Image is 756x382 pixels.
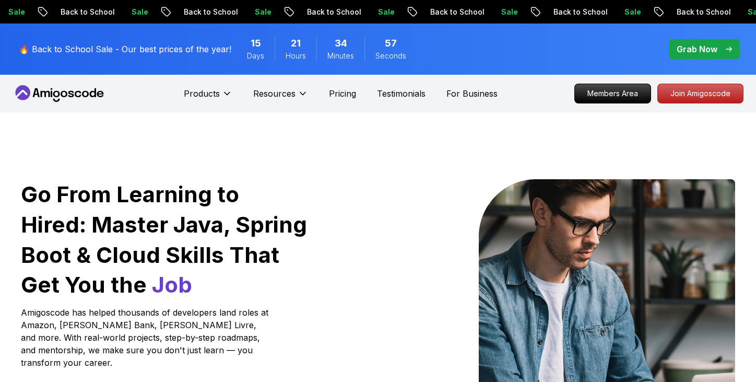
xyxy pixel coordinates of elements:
p: Join Amigoscode [658,84,743,103]
button: Products [184,87,232,108]
p: Sale [246,7,280,17]
p: Resources [253,87,296,100]
p: Sale [616,7,649,17]
span: Job [152,271,192,298]
span: 21 Hours [291,36,301,51]
span: Days [247,51,264,61]
a: Testimonials [377,87,426,100]
p: Grab Now [677,43,717,55]
span: 57 Seconds [385,36,397,51]
p: Back to School [422,7,493,17]
a: For Business [446,87,498,100]
span: 15 Days [251,36,261,51]
button: Resources [253,87,308,108]
a: Join Amigoscode [657,84,743,103]
a: Pricing [329,87,356,100]
p: Members Area [575,84,651,103]
p: Sale [493,7,526,17]
p: Sale [370,7,403,17]
a: Members Area [574,84,651,103]
p: Products [184,87,220,100]
p: Amigoscode has helped thousands of developers land roles at Amazon, [PERSON_NAME] Bank, [PERSON_N... [21,306,271,369]
p: Back to School [299,7,370,17]
p: Sale [123,7,157,17]
span: Minutes [327,51,354,61]
span: 34 Minutes [335,36,347,51]
p: Back to School [175,7,246,17]
span: Hours [286,51,306,61]
span: Seconds [375,51,406,61]
p: Back to School [52,7,123,17]
h1: Go From Learning to Hired: Master Java, Spring Boot & Cloud Skills That Get You the [21,179,309,300]
p: 🔥 Back to School Sale - Our best prices of the year! [19,43,231,55]
p: Back to School [545,7,616,17]
p: Back to School [668,7,739,17]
